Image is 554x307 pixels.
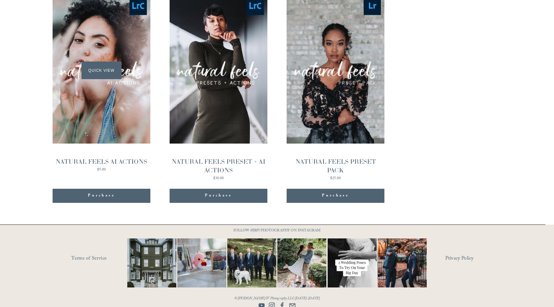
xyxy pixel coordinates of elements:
[55,157,147,166] div: NATURAL FEELS AI ACTIONS
[81,62,122,79] span: Quick View
[53,189,150,203] button: Purchase
[205,193,232,199] span: Purchase
[315,238,389,287] img: Let&rsquo;s talk about poses for your wedding day! It doesn&rsquo;t have to be complicated, somet...
[215,238,289,287] img: Happy #InternationalDogDay to all the pups who have made wedding days, engagement sessions, and p...
[287,157,384,175] div: NATURAL FEELS PRESET PACK
[71,254,146,264] a: Terms of Service
[221,228,333,235] p: FOLLOW @JBIVPHOTOGRAPHY ON INSTAGRAM
[369,238,435,287] img: You just need the right photographer that matches your vibe 📷🎉 #RaleighWeddingPhotographer
[120,238,184,287] img: Wideshots aren't just &quot;nice to have,&quot; they're a wedding day essential! 🙌 #Wideshotwedne...
[55,168,147,172] div: $5.00
[165,238,239,287] img: This has got to be one of the cutest detail shots I've ever taken for a wedding! 📷 @thewoobles #I...
[445,254,501,264] a: Privacy Policy
[322,193,349,199] span: Purchase
[277,230,326,296] img: It&rsquo;s that time of year where weddings and engagements pick up and I get the joy of capturin...
[170,177,267,180] div: $30.00
[234,296,320,302] em: © [PERSON_NAME] IV Photography LLC [DATE]-[DATE]
[88,193,115,199] span: Purchase
[170,157,267,175] div: NATURAL FEELS PRESET + AI ACTIONS
[287,177,384,180] div: $25.00
[287,189,384,203] button: Purchase
[170,189,267,203] button: Purchase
